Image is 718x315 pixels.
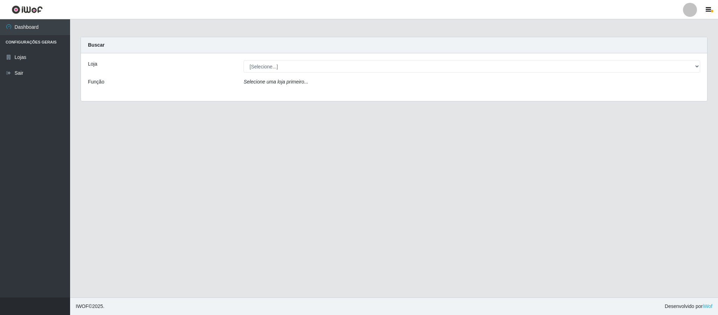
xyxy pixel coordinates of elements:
[12,5,43,14] img: CoreUI Logo
[88,42,104,48] strong: Buscar
[76,303,89,309] span: IWOF
[665,303,712,310] span: Desenvolvido por
[244,79,308,85] i: Selecione uma loja primeiro...
[76,303,104,310] span: © 2025 .
[703,303,712,309] a: iWof
[88,78,104,86] label: Função
[88,60,97,68] label: Loja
